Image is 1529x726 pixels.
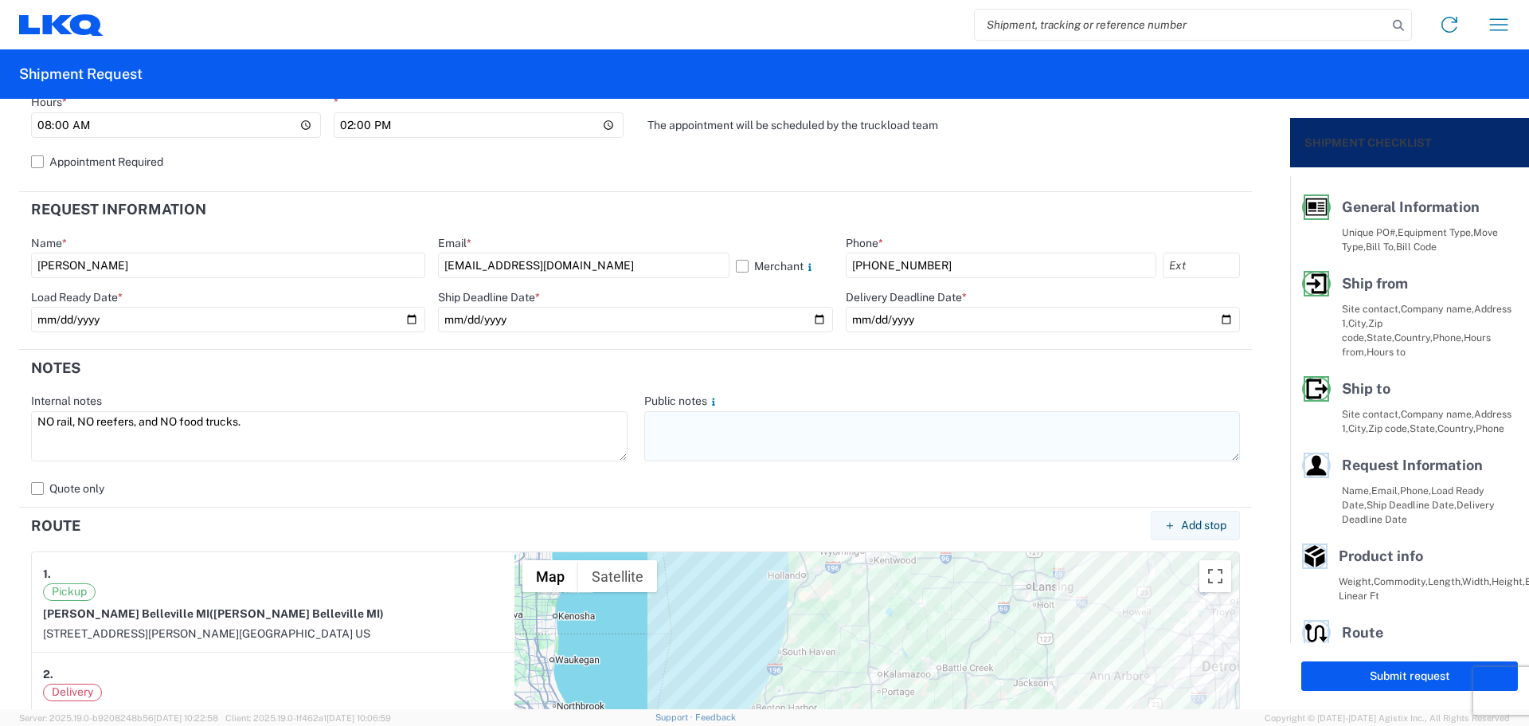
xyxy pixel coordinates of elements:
span: Height, [1492,575,1525,587]
span: [DATE] 10:22:58 [154,713,218,723]
strong: LKQ Corporation [43,708,231,720]
span: Request Information [1342,457,1483,473]
span: Product info [1339,547,1423,564]
span: Country, [1437,422,1476,434]
button: Toggle fullscreen view [1199,560,1231,592]
label: Name [31,236,67,250]
span: Phone [1476,422,1504,434]
span: State, [1410,422,1437,434]
h2: Notes [31,360,80,376]
span: Name, [1342,485,1371,496]
span: Add stop [1181,518,1226,533]
label: The appointment will be scheduled by the truckload team [647,112,938,138]
label: Email [438,236,471,250]
span: Client: 2025.19.0-1f462a1 [225,713,391,723]
span: Weight, [1339,575,1374,587]
span: Copyright © [DATE]-[DATE] Agistix Inc., All Rights Reserved [1265,711,1510,725]
span: Bill Code [1396,241,1437,253]
span: Unique PO#, [1342,226,1398,238]
span: ([PERSON_NAME] Belleville MI) [209,607,384,620]
span: Country, [1394,332,1433,343]
button: Add stop [1151,511,1240,540]
label: Hours [31,95,67,109]
h2: Route [31,518,80,534]
span: City, [1348,317,1368,329]
span: Site contact, [1342,303,1401,315]
label: Delivery Deadline Date [846,290,967,304]
label: Appointment Required [31,149,624,175]
label: Merchant [736,253,833,278]
span: Pickup [43,583,96,601]
strong: 1. [43,563,51,583]
span: Length, [1428,575,1462,587]
a: Feedback [695,712,736,722]
span: Route [1342,624,1383,641]
span: Company name, [1401,303,1474,315]
span: General Information [1342,198,1480,215]
input: Ext [1163,253,1240,278]
span: Company name, [1401,408,1474,420]
span: (LKQ Corporation) [133,708,231,720]
span: City, [1348,422,1368,434]
label: Quote only [31,476,1240,501]
label: Load Ready Date [31,290,123,304]
span: Ship Deadline Date, [1367,499,1457,511]
span: Phone, [1400,485,1431,496]
span: Ship from [1342,275,1408,292]
h2: Shipment Checklist [1304,133,1432,152]
span: State, [1367,332,1394,343]
span: Bill To, [1366,241,1396,253]
span: [STREET_ADDRESS][PERSON_NAME] [43,627,239,640]
strong: 2. [43,664,53,684]
span: Hours to [1367,346,1406,358]
span: Equipment Type, [1398,226,1473,238]
span: Email, [1371,485,1400,496]
label: Internal notes [31,394,102,408]
h2: Shipment Request [19,65,143,84]
strong: [PERSON_NAME] Belleville MI [43,607,384,620]
label: Ship Deadline Date [438,290,540,304]
span: Phone, [1433,332,1464,343]
span: Commodity, [1374,575,1428,587]
label: Public notes [644,394,720,408]
label: Phone [846,236,883,250]
span: Zip code, [1368,422,1410,434]
span: [DATE] 10:06:59 [327,713,391,723]
input: Shipment, tracking or reference number [975,10,1387,40]
span: Width, [1462,575,1492,587]
span: [GEOGRAPHIC_DATA] US [239,627,370,640]
span: Delivery [43,684,102,701]
button: Show satellite imagery [578,560,657,592]
span: Site contact, [1342,408,1401,420]
a: Support [655,712,695,722]
span: Server: 2025.19.0-b9208248b56 [19,713,218,723]
h2: Request Information [31,202,206,218]
span: Ship to [1342,380,1390,397]
button: Show street map [522,560,578,592]
button: Submit request [1301,661,1518,691]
